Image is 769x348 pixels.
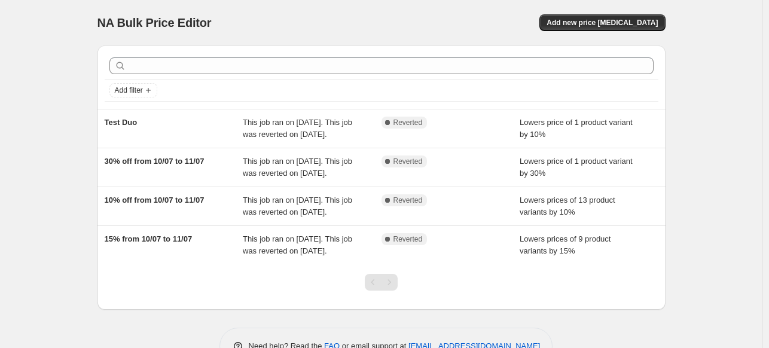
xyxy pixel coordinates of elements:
[393,196,423,205] span: Reverted
[393,234,423,244] span: Reverted
[520,234,611,255] span: Lowers prices of 9 product variants by 15%
[105,157,205,166] span: 30% off from 10/07 to 11/07
[539,14,665,31] button: Add new price [MEDICAL_DATA]
[393,157,423,166] span: Reverted
[520,196,615,216] span: Lowers prices of 13 product variants by 10%
[105,196,205,204] span: 10% off from 10/07 to 11/07
[243,196,352,216] span: This job ran on [DATE]. This job was reverted on [DATE].
[520,118,633,139] span: Lowers price of 1 product variant by 10%
[97,16,212,29] span: NA Bulk Price Editor
[393,118,423,127] span: Reverted
[115,86,143,95] span: Add filter
[105,118,138,127] span: Test Duo
[109,83,157,97] button: Add filter
[365,274,398,291] nav: Pagination
[105,234,193,243] span: 15% from 10/07 to 11/07
[243,234,352,255] span: This job ran on [DATE]. This job was reverted on [DATE].
[520,157,633,178] span: Lowers price of 1 product variant by 30%
[243,157,352,178] span: This job ran on [DATE]. This job was reverted on [DATE].
[547,18,658,28] span: Add new price [MEDICAL_DATA]
[243,118,352,139] span: This job ran on [DATE]. This job was reverted on [DATE].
